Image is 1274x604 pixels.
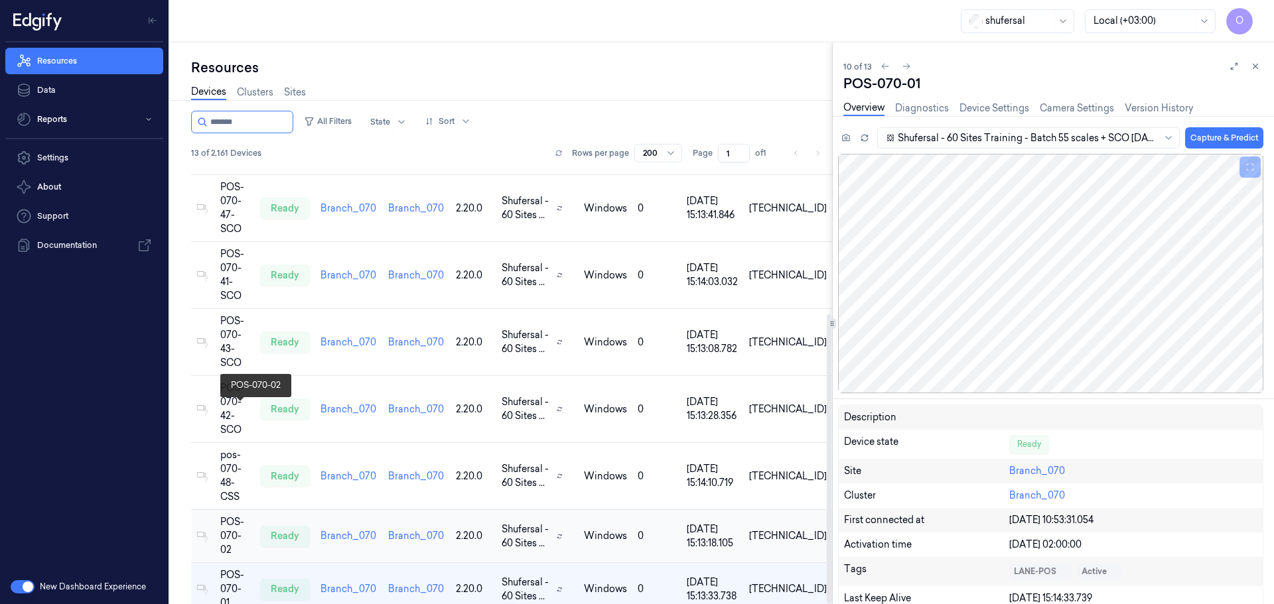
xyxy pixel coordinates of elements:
[749,269,827,282] div: [TECHNICAL_ID]
[844,489,1009,503] div: Cluster
[284,86,306,99] a: Sites
[5,77,163,103] a: Data
[260,198,310,219] div: ready
[687,328,739,356] div: [DATE] 15:13:08.782
[191,147,261,159] span: 13 of 2,161 Devices
[1009,465,1065,477] a: Branch_070
[584,269,627,282] p: windows
[502,575,551,603] span: Shufersal - 60 Sites ...
[1009,538,1082,550] span: [DATE] 02:00:00
[843,101,885,116] a: Overview
[687,462,739,490] div: [DATE] 15:14:10.719
[260,579,310,600] div: ready
[191,85,226,100] a: Devices
[572,147,629,159] p: Rows per page
[844,435,1009,453] div: Device state
[502,194,551,222] span: Shufersal - 60 Sites ...
[638,402,676,416] div: 0
[1040,101,1114,115] a: Camera Settings
[388,470,444,482] a: Branch_070
[502,328,551,356] span: Shufersal - 60 Sites ...
[502,395,551,423] span: Shufersal - 60 Sites ...
[388,403,444,415] a: Branch_070
[220,381,249,437] div: POS-070-42-SCO
[456,202,491,215] div: 2.20.0
[584,402,627,416] p: windows
[220,448,249,504] div: pos-070-48-CSS
[749,529,827,543] div: [TECHNICAL_ID]
[1125,101,1193,115] a: Version History
[320,583,376,595] a: Branch_070
[388,336,444,348] a: Branch_070
[844,410,1009,424] div: Description
[693,147,713,159] span: Page
[456,469,491,483] div: 2.20.0
[502,462,551,490] span: Shufersal - 60 Sites ...
[502,522,551,550] span: Shufersal - 60 Sites ...
[687,261,739,289] div: [DATE] 15:14:03.032
[584,335,627,349] p: windows
[260,465,310,487] div: ready
[687,522,739,550] div: [DATE] 15:13:18.105
[1009,513,1257,527] div: [DATE] 10:53:31.054
[638,582,676,596] div: 0
[456,269,491,282] div: 2.20.0
[220,180,249,236] div: POS-070-47-SCO
[388,583,444,595] a: Branch_070
[260,332,310,353] div: ready
[959,101,1029,115] a: Device Settings
[843,74,1263,93] div: POS-070-01
[220,314,249,370] div: POS-070-43-SCO
[749,335,827,349] div: [TECHNICAL_ID]
[260,526,310,547] div: ready
[638,269,676,282] div: 0
[320,403,376,415] a: Branch_070
[220,515,249,557] div: POS-070-02
[5,232,163,259] a: Documentation
[638,529,676,543] div: 0
[749,202,827,215] div: [TECHNICAL_ID]
[638,469,676,483] div: 0
[895,101,949,115] a: Diagnostics
[260,398,310,420] div: ready
[1185,127,1263,149] button: Capture & Predict
[638,335,676,349] div: 0
[456,402,491,416] div: 2.20.0
[844,513,1009,527] div: First connected at
[844,562,1009,581] div: Tags
[749,582,827,596] div: [TECHNICAL_ID]
[191,58,832,77] div: Resources
[638,202,676,215] div: 0
[755,147,776,159] span: of 1
[584,529,627,543] p: windows
[456,335,491,349] div: 2.20.0
[687,395,739,423] div: [DATE] 15:13:28.356
[787,144,827,162] nav: pagination
[456,529,491,543] div: 2.20.0
[5,174,163,200] button: About
[1009,489,1065,501] a: Branch_070
[299,111,357,132] button: All Filters
[584,582,627,596] p: windows
[749,469,827,483] div: [TECHNICAL_ID]
[1009,435,1049,453] div: Ready
[584,469,627,483] p: windows
[844,538,1009,552] div: Activation time
[320,470,376,482] a: Branch_070
[687,194,739,222] div: [DATE] 15:13:41.846
[502,261,551,289] span: Shufersal - 60 Sites ...
[584,202,627,215] p: windows
[5,145,163,171] a: Settings
[320,336,376,348] a: Branch_070
[5,48,163,74] a: Resources
[260,265,310,286] div: ready
[388,530,444,542] a: Branch_070
[320,202,376,214] a: Branch_070
[1226,8,1253,34] button: O
[844,464,1009,478] div: Site
[687,575,739,603] div: [DATE] 15:13:33.738
[5,203,163,229] a: Support
[5,106,163,133] button: Reports
[388,202,444,214] a: Branch_070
